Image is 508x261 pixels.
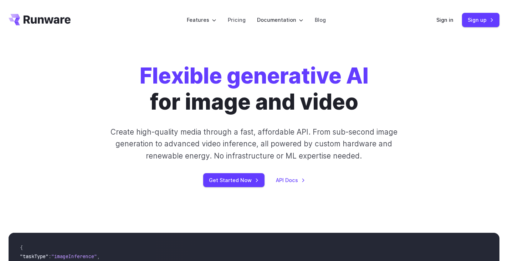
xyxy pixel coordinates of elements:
span: , [97,253,100,260]
label: Features [187,16,216,24]
strong: Flexible generative AI [140,62,369,89]
span: : [48,253,51,260]
label: Documentation [257,16,303,24]
span: "imageInference" [51,253,97,260]
a: Blog [315,16,326,24]
a: Go to / [9,14,71,25]
a: Get Started Now [203,173,265,187]
a: Sign up [462,13,499,27]
h1: for image and video [140,63,369,115]
span: { [20,245,23,251]
p: Create high-quality media through a fast, affordable API. From sub-second image generation to adv... [97,126,411,162]
a: API Docs [276,176,305,184]
span: "taskType" [20,253,48,260]
a: Pricing [228,16,246,24]
a: Sign in [436,16,453,24]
